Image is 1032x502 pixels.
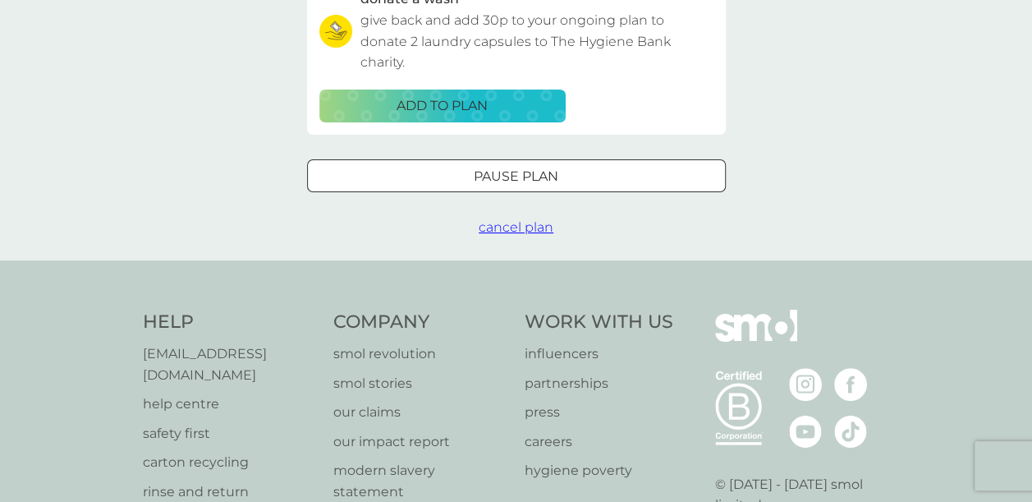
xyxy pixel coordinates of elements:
[834,368,867,401] img: visit the smol Facebook page
[834,415,867,448] img: visit the smol Tiktok page
[307,159,726,192] button: Pause plan
[143,394,318,415] a: help centre
[525,373,673,394] a: partnerships
[479,219,553,235] span: cancel plan
[143,343,318,385] a: [EMAIL_ADDRESS][DOMAIN_NAME]
[474,166,558,187] p: Pause plan
[525,343,673,365] a: influencers
[525,460,673,481] a: hygiene poverty
[333,310,508,335] h4: Company
[525,402,673,423] a: press
[715,310,797,366] img: smol
[333,402,508,423] a: our claims
[143,423,318,444] a: safety first
[789,368,822,401] img: visit the smol Instagram page
[360,10,713,73] p: give back and add 30p to your ongoing plan to donate 2 laundry capsules to The Hygiene Bank charity.
[479,217,553,238] button: cancel plan
[789,415,822,448] img: visit the smol Youtube page
[397,95,488,117] p: ADD TO PLAN
[333,373,508,394] a: smol stories
[333,431,508,453] a: our impact report
[525,310,673,335] h4: Work With Us
[333,460,508,502] a: modern slavery statement
[333,343,508,365] a: smol revolution
[143,452,318,473] a: carton recycling
[319,90,566,122] button: ADD TO PLAN
[525,431,673,453] a: careers
[143,310,318,335] h4: Help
